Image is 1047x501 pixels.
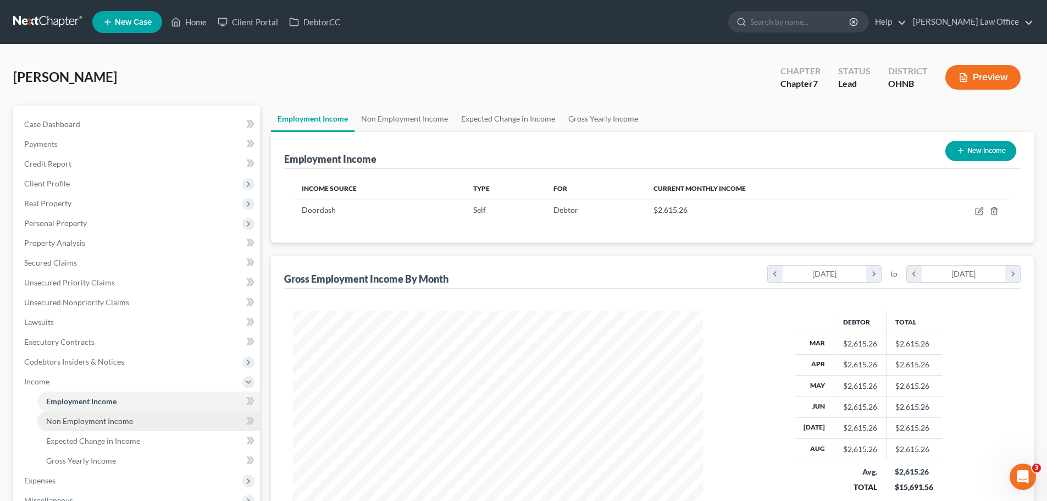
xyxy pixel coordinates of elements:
[869,12,906,32] a: Help
[15,312,260,332] a: Lawsuits
[795,375,834,396] th: May
[24,357,124,366] span: Codebtors Insiders & Notices
[24,258,77,267] span: Secured Claims
[553,184,567,192] span: For
[15,233,260,253] a: Property Analysis
[1032,464,1041,472] span: 3
[15,293,260,312] a: Unsecured Nonpriority Claims
[37,392,260,411] a: Employment Income
[302,205,336,214] span: Doordash
[768,266,783,282] i: chevron_left
[15,273,260,293] a: Unsecured Priority Claims
[24,139,58,148] span: Payments
[886,333,942,354] td: $2,615.26
[780,65,821,78] div: Chapter
[945,141,1016,161] button: New Income
[843,359,877,370] div: $2,615.26
[945,65,1021,90] button: Preview
[843,381,877,392] div: $2,615.26
[212,12,284,32] a: Client Portal
[813,78,818,89] span: 7
[115,18,152,26] span: New Case
[886,354,942,375] td: $2,615.26
[37,431,260,451] a: Expected Change in Income
[284,12,346,32] a: DebtorCC
[907,266,922,282] i: chevron_left
[24,218,87,228] span: Personal Property
[46,416,133,426] span: Non Employment Income
[24,278,115,287] span: Unsecured Priority Claims
[473,205,486,214] span: Self
[888,65,928,78] div: District
[24,159,71,168] span: Credit Report
[890,268,898,279] span: to
[886,439,942,460] td: $2,615.26
[895,482,933,493] div: $15,691.56
[795,354,834,375] th: Apr
[843,401,877,412] div: $2,615.26
[165,12,212,32] a: Home
[473,184,490,192] span: Type
[271,106,354,132] a: Employment Income
[886,397,942,417] td: $2,615.26
[653,205,688,214] span: $2,615.26
[284,272,448,285] div: Gross Employment Income By Month
[24,476,56,485] span: Expenses
[24,199,71,208] span: Real Property
[284,152,376,166] div: Employment Income
[888,78,928,90] div: OHNB
[302,184,357,192] span: Income Source
[15,154,260,174] a: Credit Report
[843,444,877,455] div: $2,615.26
[838,78,871,90] div: Lead
[1005,266,1020,282] i: chevron_right
[795,333,834,354] th: Mar
[46,397,117,406] span: Employment Income
[46,456,116,465] span: Gross Yearly Income
[24,317,54,327] span: Lawsuits
[895,466,933,477] div: $2,615.26
[843,482,877,493] div: TOTAL
[843,422,877,433] div: $2,615.26
[24,298,129,307] span: Unsecured Nonpriority Claims
[15,332,260,352] a: Executory Contracts
[886,311,942,333] th: Total
[843,338,877,349] div: $2,615.26
[37,411,260,431] a: Non Employment Income
[553,205,578,214] span: Debtor
[780,78,821,90] div: Chapter
[354,106,455,132] a: Non Employment Income
[866,266,881,282] i: chevron_right
[1010,464,1036,490] iframe: Intercom live chat
[24,337,95,346] span: Executory Contracts
[907,12,1033,32] a: [PERSON_NAME] Law Office
[795,397,834,417] th: Jun
[24,179,70,188] span: Client Profile
[15,134,260,154] a: Payments
[13,69,117,85] span: [PERSON_NAME]
[562,106,645,132] a: Gross Yearly Income
[15,114,260,134] a: Case Dashboard
[24,377,49,386] span: Income
[653,184,746,192] span: Current Monthly Income
[795,439,834,460] th: Aug
[24,119,80,129] span: Case Dashboard
[795,417,834,438] th: [DATE]
[15,253,260,273] a: Secured Claims
[783,266,867,282] div: [DATE]
[838,65,871,78] div: Status
[37,451,260,471] a: Gross Yearly Income
[922,266,1006,282] div: [DATE]
[455,106,562,132] a: Expected Change in Income
[886,375,942,396] td: $2,615.26
[834,311,886,333] th: Debtor
[46,436,140,445] span: Expected Change in Income
[886,417,942,438] td: $2,615.26
[843,466,877,477] div: Avg.
[750,12,851,32] input: Search by name...
[24,238,85,247] span: Property Analysis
